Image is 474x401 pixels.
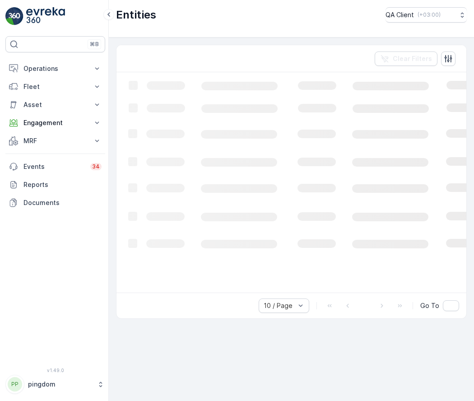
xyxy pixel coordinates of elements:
button: Clear Filters [375,51,437,66]
button: Engagement [5,114,105,132]
p: Reports [23,180,102,189]
button: Fleet [5,78,105,96]
p: Clear Filters [393,54,432,63]
p: QA Client [386,10,414,19]
button: QA Client(+03:00) [386,7,467,23]
button: PPpingdom [5,375,105,394]
p: Engagement [23,118,87,127]
p: Documents [23,198,102,207]
p: 34 [92,163,100,170]
p: Fleet [23,82,87,91]
span: v 1.49.0 [5,368,105,373]
p: Asset [23,100,87,109]
div: PP [8,377,22,392]
a: Reports [5,176,105,194]
img: logo [5,7,23,25]
p: pingdom [28,380,93,389]
img: logo_light-DOdMpM7g.png [26,7,65,25]
button: Operations [5,60,105,78]
button: MRF [5,132,105,150]
a: Events34 [5,158,105,176]
button: Asset [5,96,105,114]
p: Events [23,162,85,171]
p: ⌘B [90,41,99,48]
p: ( +03:00 ) [418,11,441,19]
p: MRF [23,136,87,145]
a: Documents [5,194,105,212]
p: Operations [23,64,87,73]
p: Entities [116,8,156,22]
span: Go To [420,301,439,310]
